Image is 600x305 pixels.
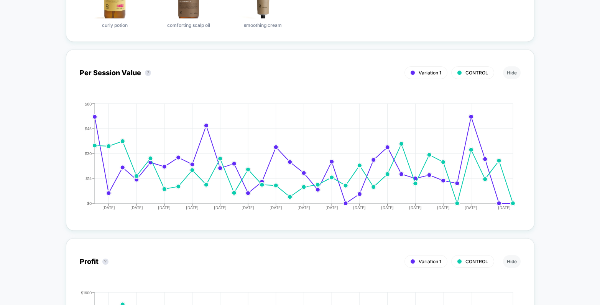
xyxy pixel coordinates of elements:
tspan: [DATE] [242,205,255,210]
tspan: [DATE] [381,205,394,210]
tspan: [DATE] [498,205,511,210]
tspan: $30 [85,151,92,155]
button: ? [145,70,151,76]
tspan: $60 [85,101,92,106]
tspan: [DATE] [158,205,171,210]
span: Variation 1 [419,259,441,264]
tspan: [DATE] [325,205,338,210]
button: ? [102,259,108,265]
tspan: [DATE] [353,205,366,210]
span: comforting scalp oil [167,22,210,28]
tspan: [DATE] [186,205,199,210]
span: CONTROL [465,259,488,264]
tspan: [DATE] [465,205,477,210]
span: curly potion [102,22,128,28]
button: Hide [503,255,521,268]
tspan: [DATE] [437,205,450,210]
tspan: [DATE] [102,205,115,210]
tspan: $0 [87,201,92,205]
tspan: [DATE] [270,205,282,210]
tspan: $45 [85,126,92,130]
tspan: [DATE] [298,205,310,210]
tspan: [DATE] [130,205,143,210]
tspan: [DATE] [409,205,422,210]
span: smoothing cream [244,22,282,28]
button: Hide [503,66,521,79]
tspan: [DATE] [214,205,227,210]
tspan: $15 [85,176,92,180]
span: CONTROL [465,70,488,76]
div: PER_SESSION_VALUE [72,102,513,217]
tspan: $1600 [81,290,92,295]
span: Variation 1 [419,70,441,76]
